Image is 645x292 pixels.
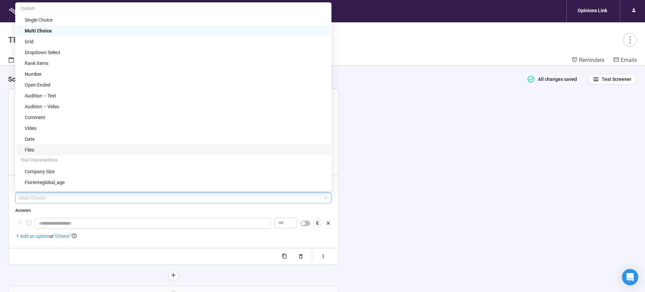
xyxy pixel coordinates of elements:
[25,189,326,197] div: fiorenteglobal_age w/ french
[17,4,330,15] div: Custom
[17,155,330,166] div: Your Characteristics
[25,49,326,56] div: Dropdown Select
[17,188,330,199] div: fiorenteglobal_age w/ french
[25,179,326,186] div: fiorenteglobal_age
[17,69,330,80] div: Number
[25,27,326,35] div: Multi Choice
[25,135,326,143] div: Date
[17,101,330,112] div: Audition – Video
[8,35,42,45] h1: TEST CM
[17,58,330,69] div: Rank Items
[314,219,322,227] button: E
[574,4,611,17] div: Opinions Link
[25,81,326,89] div: Open-Ended
[168,270,179,281] button: plus
[625,35,635,44] span: more
[17,112,330,123] div: Comment
[17,144,330,155] div: Files
[8,89,339,265] div: holderQuestionView formatting options here.Attach fileAnswer typeMulti ChoiceAnswersholderEplusAd...
[17,134,330,144] div: Date
[17,123,330,134] div: Video
[579,57,604,63] span: Reminders
[17,25,330,36] div: Multi Choice
[25,114,326,121] div: Comment
[25,125,326,132] div: Video
[72,233,77,238] span: question-circle
[535,76,577,82] span: All changes saved
[622,269,638,285] div: Open Intercom Messenger
[316,219,319,227] span: E
[49,233,54,239] span: or
[17,166,330,177] div: Company Size
[621,57,637,63] span: Emails
[623,33,637,47] button: more
[25,60,326,67] div: Rank Items
[18,220,23,225] span: holder
[17,80,330,90] div: Open-Ended
[15,218,331,230] div: holderE
[613,57,637,65] a: Emails
[25,168,326,175] div: Company Size
[17,36,330,47] div: Grid
[54,233,71,239] span: "Others"
[588,74,637,85] button: Test Screener
[171,272,176,278] span: plus
[25,70,326,78] div: Number
[17,177,330,188] div: fiorenteglobal_age
[15,233,49,239] span: Add an option
[25,38,326,45] div: Grid
[25,16,326,24] div: Single Choice
[25,146,326,154] div: Files
[17,90,330,101] div: Audition – Text
[8,74,517,84] h4: Screener
[15,233,20,238] span: plus
[25,92,326,99] div: Audition – Text
[19,193,327,203] span: Multi Choice
[17,47,330,58] div: Dropdown Select
[15,207,331,214] div: Answers
[8,57,35,65] a: Booking
[25,103,326,110] div: Audition – Video
[17,15,330,25] div: Single Choice
[602,75,631,83] span: Test Screener
[572,57,604,65] a: Reminders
